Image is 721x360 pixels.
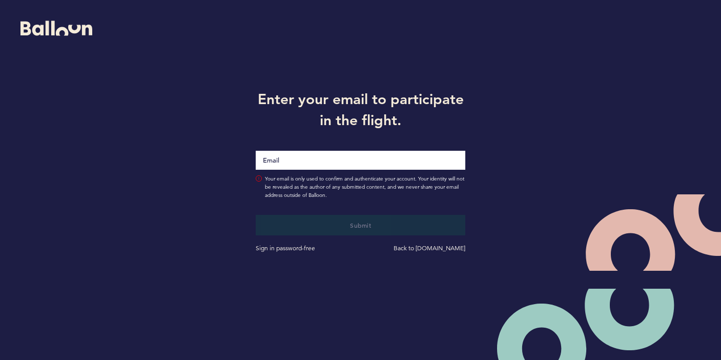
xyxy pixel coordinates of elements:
[265,175,465,199] span: Your email is only used to confirm and authenticate your account. Your identity will not be revea...
[350,221,371,229] span: Submit
[256,244,315,252] a: Sign in password-free
[248,89,473,130] h1: Enter your email to participate in the flight.
[394,244,465,252] a: Back to [DOMAIN_NAME]
[256,215,465,235] button: Submit
[256,151,465,170] input: Email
